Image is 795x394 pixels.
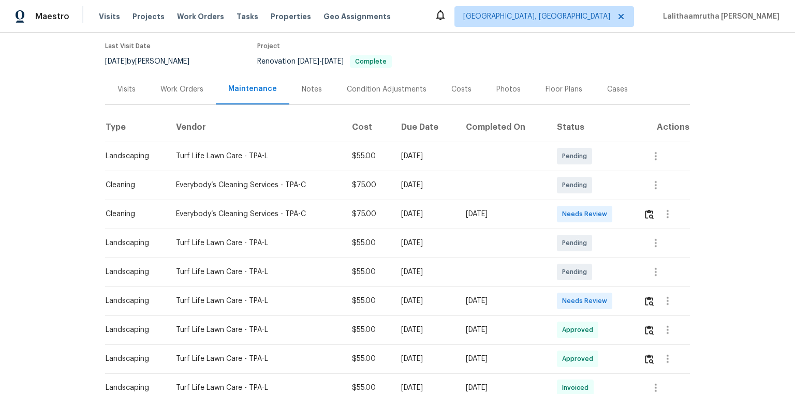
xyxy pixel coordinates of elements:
th: Due Date [393,113,458,142]
th: Type [105,113,168,142]
div: [DATE] [401,209,449,219]
div: Everybody’s Cleaning Services - TPA-C [176,209,335,219]
img: Review Icon [645,354,654,364]
span: Maestro [35,11,69,22]
span: [GEOGRAPHIC_DATA], [GEOGRAPHIC_DATA] [463,11,610,22]
div: [DATE] [466,354,541,364]
div: Maintenance [228,84,277,94]
div: [DATE] [466,296,541,306]
div: Landscaping [106,383,159,393]
button: Review Icon [643,289,655,313]
button: Review Icon [643,346,655,371]
div: Costs [451,84,472,95]
div: Work Orders [160,84,203,95]
span: Pending [562,180,591,190]
div: $55.00 [352,383,385,393]
div: $55.00 [352,151,385,161]
div: [DATE] [401,267,449,277]
span: Pending [562,238,591,248]
div: Photos [496,84,521,95]
span: [DATE] [105,58,127,65]
div: Visits [117,84,136,95]
div: $55.00 [352,267,385,277]
span: Complete [351,58,391,65]
div: [DATE] [401,383,449,393]
span: Properties [271,11,311,22]
span: Pending [562,267,591,277]
img: Review Icon [645,325,654,335]
div: Cleaning [106,209,159,219]
span: Lalithaamrutha [PERSON_NAME] [659,11,779,22]
div: [DATE] [466,383,541,393]
div: $75.00 [352,180,385,190]
div: Landscaping [106,151,159,161]
div: $55.00 [352,325,385,335]
span: Approved [562,325,597,335]
span: Needs Review [562,209,611,219]
span: Needs Review [562,296,611,306]
img: Review Icon [645,296,654,306]
div: Condition Adjustments [347,84,426,95]
span: Pending [562,151,591,161]
div: $55.00 [352,296,385,306]
img: Review Icon [645,209,654,219]
button: Review Icon [643,317,655,342]
span: Approved [562,354,597,364]
div: [DATE] [466,209,541,219]
span: - [298,58,344,65]
span: Last Visit Date [105,43,151,49]
span: [DATE] [298,58,319,65]
div: Landscaping [106,354,159,364]
span: Visits [99,11,120,22]
div: Turf Life Lawn Care - TPA-L [176,238,335,248]
div: $55.00 [352,238,385,248]
div: [DATE] [401,296,449,306]
button: Review Icon [643,202,655,226]
div: [DATE] [401,180,449,190]
div: Landscaping [106,267,159,277]
div: Turf Life Lawn Care - TPA-L [176,383,335,393]
div: [DATE] [401,151,449,161]
div: Cleaning [106,180,159,190]
div: Landscaping [106,238,159,248]
div: Turf Life Lawn Care - TPA-L [176,267,335,277]
span: Work Orders [177,11,224,22]
div: Landscaping [106,296,159,306]
div: $75.00 [352,209,385,219]
div: Cases [607,84,628,95]
div: Turf Life Lawn Care - TPA-L [176,325,335,335]
div: Turf Life Lawn Care - TPA-L [176,296,335,306]
div: Landscaping [106,325,159,335]
th: Completed On [458,113,549,142]
div: by [PERSON_NAME] [105,55,202,68]
div: Turf Life Lawn Care - TPA-L [176,151,335,161]
span: Renovation [257,58,392,65]
span: Project [257,43,280,49]
span: [DATE] [322,58,344,65]
span: Projects [132,11,165,22]
th: Vendor [168,113,344,142]
th: Actions [635,113,690,142]
div: Floor Plans [546,84,582,95]
div: $55.00 [352,354,385,364]
div: [DATE] [401,238,449,248]
th: Status [549,113,635,142]
div: Notes [302,84,322,95]
span: Tasks [237,13,258,20]
span: Invoiced [562,383,593,393]
th: Cost [344,113,393,142]
div: Turf Life Lawn Care - TPA-L [176,354,335,364]
div: [DATE] [401,354,449,364]
div: Everybody’s Cleaning Services - TPA-C [176,180,335,190]
span: Geo Assignments [323,11,391,22]
div: [DATE] [401,325,449,335]
div: [DATE] [466,325,541,335]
